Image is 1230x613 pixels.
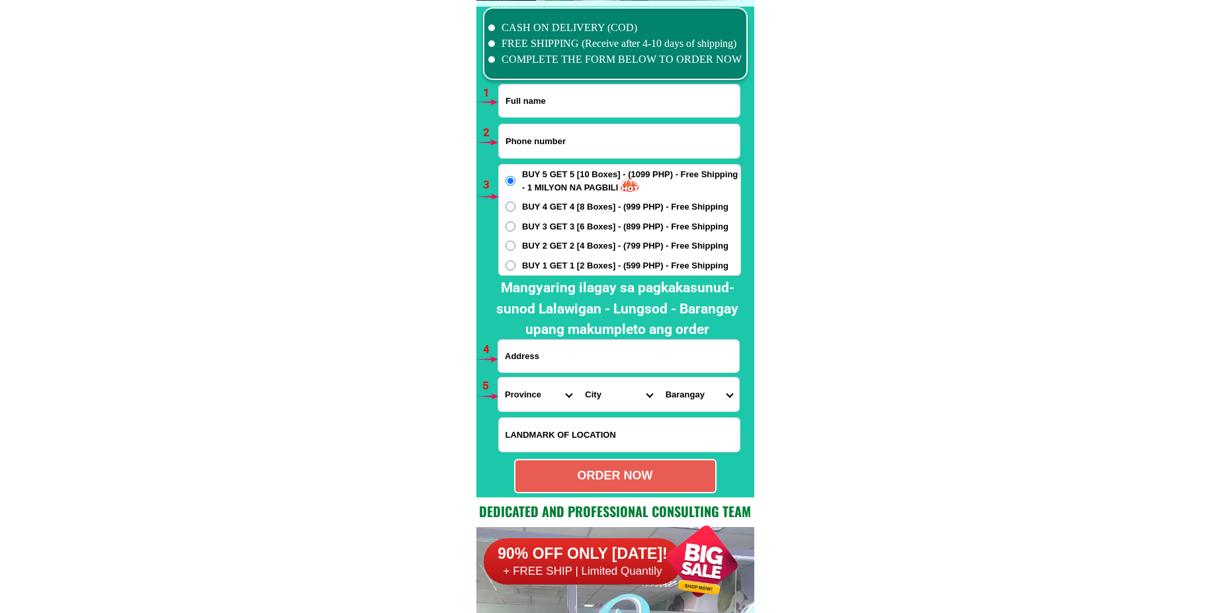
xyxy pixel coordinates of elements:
h6: 5 [482,378,498,395]
input: BUY 2 GET 2 [4 Boxes] - (799 PHP) - Free Shipping [505,241,515,251]
h2: Dedicated and professional consulting team [476,501,754,521]
h2: Mangyaring ilagay sa pagkakasunud-sunod Lalawigan - Lungsod - Barangay upang makumpleto ang order [487,278,748,341]
h6: 2 [483,124,498,142]
input: Input LANDMARKOFLOCATION [499,418,740,452]
select: Select commune [659,378,739,411]
span: BUY 3 GET 3 [6 Boxes] - (899 PHP) - Free Shipping [522,220,728,233]
input: Input full_name [499,85,740,117]
span: BUY 2 GET 2 [4 Boxes] - (799 PHP) - Free Shipping [522,239,728,253]
input: BUY 4 GET 4 [8 Boxes] - (999 PHP) - Free Shipping [505,202,515,212]
h6: + FREE SHIP | Limited Quantily [484,564,682,579]
input: BUY 1 GET 1 [2 Boxes] - (599 PHP) - Free Shipping [505,261,515,270]
h6: 90% OFF ONLY [DATE]! [484,544,682,564]
h6: 4 [483,341,498,358]
select: Select province [498,378,578,411]
input: Input address [498,340,739,372]
span: BUY 1 GET 1 [2 Boxes] - (599 PHP) - Free Shipping [522,259,728,272]
input: Input phone_number [499,124,740,158]
li: FREE SHIPPING (Receive after 4-10 days of shipping) [488,36,742,52]
select: Select district [578,378,658,411]
li: CASH ON DELIVERY (COD) [488,20,742,36]
span: BUY 5 GET 5 [10 Boxes] - (1099 PHP) - Free Shipping - 1 MILYON NA PAGBILI [522,168,740,194]
li: COMPLETE THE FORM BELOW TO ORDER NOW [488,52,742,67]
span: BUY 4 GET 4 [8 Boxes] - (999 PHP) - Free Shipping [522,200,728,214]
h6: 1 [483,85,498,102]
input: BUY 5 GET 5 [10 Boxes] - (1099 PHP) - Free Shipping - 1 MILYON NA PAGBILI [505,176,515,186]
div: ORDER NOW [515,467,715,485]
h6: 3 [483,177,498,194]
input: BUY 3 GET 3 [6 Boxes] - (899 PHP) - Free Shipping [505,222,515,231]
